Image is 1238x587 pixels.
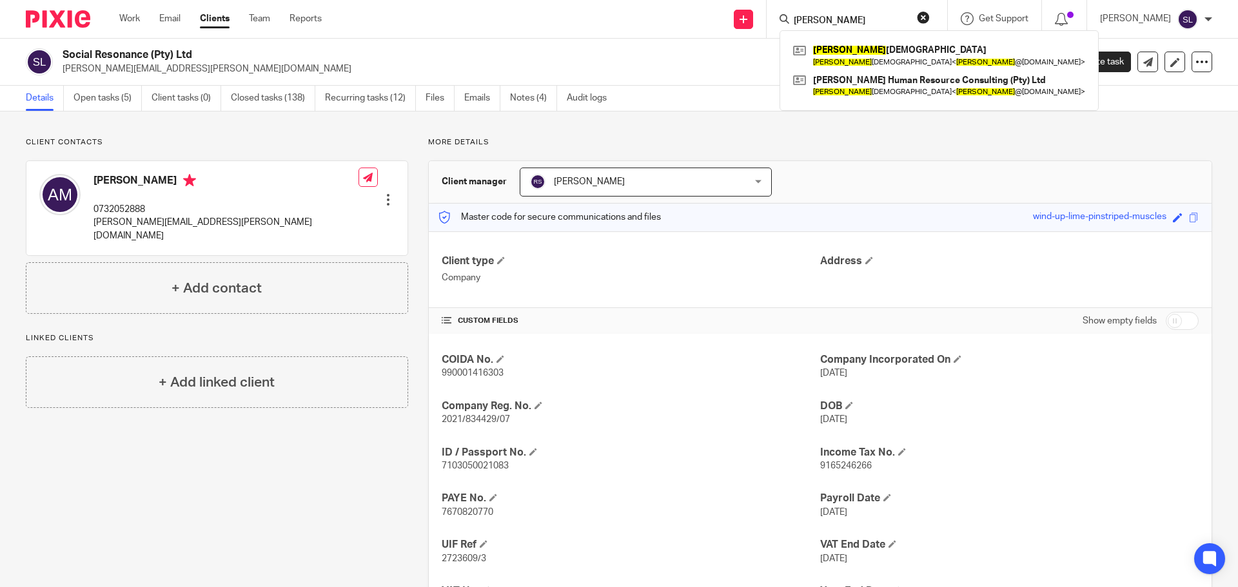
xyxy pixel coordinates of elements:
[159,12,181,25] a: Email
[442,255,820,268] h4: Client type
[39,174,81,215] img: svg%3E
[1033,210,1166,225] div: wind-up-lime-pinstriped-muscles
[979,14,1028,23] span: Get Support
[442,316,820,326] h4: CUSTOM FIELDS
[26,10,90,28] img: Pixie
[290,12,322,25] a: Reports
[567,86,616,111] a: Audit logs
[464,86,500,111] a: Emails
[93,216,359,242] p: [PERSON_NAME][EMAIL_ADDRESS][PERSON_NAME][DOMAIN_NAME]
[792,15,909,27] input: Search
[820,353,1199,367] h4: Company Incorporated On
[442,461,509,470] span: 7103050021083
[820,492,1199,505] h4: Payroll Date
[442,353,820,367] h4: COIDA No.
[93,174,359,190] h4: [PERSON_NAME]
[820,554,847,563] span: [DATE]
[63,63,1037,75] p: [PERSON_NAME][EMAIL_ADDRESS][PERSON_NAME][DOMAIN_NAME]
[26,48,53,75] img: svg%3E
[172,278,262,298] h4: + Add contact
[442,538,820,552] h4: UIF Ref
[183,174,196,187] i: Primary
[159,372,275,392] h4: + Add linked client
[917,11,930,24] button: Clear
[820,461,872,470] span: 9165246266
[554,177,625,186] span: [PERSON_NAME]
[74,86,142,111] a: Open tasks (5)
[442,508,493,517] span: 7670820770
[442,554,486,563] span: 2723609/3
[26,333,408,343] p: Linked clients
[325,86,416,111] a: Recurring tasks (12)
[442,175,507,188] h3: Client manager
[438,211,661,224] p: Master code for secure communications and files
[1100,12,1171,25] p: [PERSON_NAME]
[1177,9,1198,30] img: svg%3E
[820,369,847,378] span: [DATE]
[442,492,820,505] h4: PAYE No.
[820,446,1199,459] h4: Income Tax No.
[442,369,504,378] span: 990001416303
[63,48,842,62] h2: Social Resonance (Pty) Ltd
[200,12,230,25] a: Clients
[93,203,359,216] p: 0732052888
[820,415,847,424] span: [DATE]
[249,12,270,25] a: Team
[510,86,557,111] a: Notes (4)
[428,137,1212,148] p: More details
[820,538,1199,552] h4: VAT End Date
[820,399,1199,413] h4: DOB
[442,446,820,459] h4: ID / Passport No.
[820,255,1199,268] h4: Address
[426,86,455,111] a: Files
[119,12,140,25] a: Work
[442,271,820,284] p: Company
[820,508,847,517] span: [DATE]
[152,86,221,111] a: Client tasks (0)
[26,137,408,148] p: Client contacts
[442,399,820,413] h4: Company Reg. No.
[442,415,510,424] span: 2021/834429/07
[530,174,545,189] img: svg%3E
[231,86,315,111] a: Closed tasks (138)
[1083,314,1157,327] label: Show empty fields
[26,86,64,111] a: Details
